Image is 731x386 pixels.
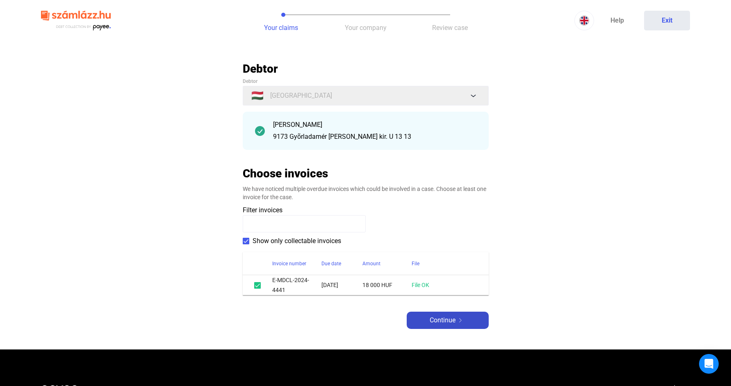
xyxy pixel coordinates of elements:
div: Invoice number [272,259,321,269]
td: E-MDCL-2024-4441 [272,275,321,295]
a: Help [594,11,640,30]
div: Open Intercom Messenger [699,354,719,374]
span: Debtor [243,78,257,84]
a: File OK [412,282,429,288]
img: arrow-right-white [455,318,465,322]
div: File [412,259,419,269]
button: EN [574,11,594,30]
img: szamlazzhu-logo [41,7,111,34]
div: 9173 Gyõrladamér [PERSON_NAME] kir. U 13 13 [273,132,476,142]
button: 🇭🇺[GEOGRAPHIC_DATA] [243,86,489,106]
td: 18 000 HUF [362,275,412,295]
div: Due date [321,259,341,269]
h2: Debtor [243,62,489,76]
img: checkmark-darker-green-circle [255,126,265,136]
div: File [412,259,479,269]
button: Continuearrow-right-white [407,312,489,329]
span: Continue [430,315,455,325]
div: Amount [362,259,412,269]
div: Invoice number [272,259,306,269]
span: Show only collectable invoices [253,236,341,246]
span: Filter invoices [243,206,282,214]
span: Your company [345,24,387,32]
img: EN [579,16,589,25]
div: We have noticed multiple overdue invoices which could be involved in a case. Choose at least one ... [243,185,489,201]
button: Exit [644,11,690,30]
span: Your claims [264,24,298,32]
span: Review case [432,24,468,32]
div: Due date [321,259,362,269]
h2: Choose invoices [243,166,328,181]
div: [PERSON_NAME] [273,120,476,130]
span: 🇭🇺 [251,91,264,101]
td: [DATE] [321,275,362,295]
div: Amount [362,259,380,269]
span: [GEOGRAPHIC_DATA] [270,91,332,101]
